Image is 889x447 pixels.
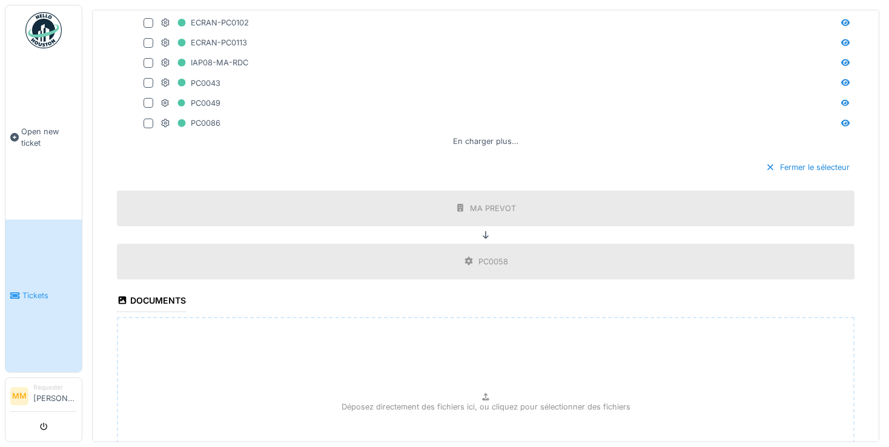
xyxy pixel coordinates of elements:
[21,126,77,149] span: Open new ticket
[478,256,508,267] div: PC0058
[160,76,220,91] div: PC0043
[160,55,248,70] div: IAP08-MA-RDC
[470,203,516,214] div: MA PREVOT
[448,133,523,149] div: En charger plus…
[342,401,630,413] p: Déposez directement des fichiers ici, ou cliquez pour sélectionner des fichiers
[22,290,77,301] span: Tickets
[117,292,186,312] div: Documents
[160,15,249,30] div: ECRAN-PC0102
[160,96,220,111] div: PC0049
[160,35,247,50] div: ECRAN-PC0113
[10,383,77,412] a: MM Requester[PERSON_NAME]
[160,116,220,131] div: PC0086
[10,387,28,405] li: MM
[5,55,82,220] a: Open new ticket
[25,12,62,48] img: Badge_color-CXgf-gQk.svg
[33,383,77,409] li: [PERSON_NAME]
[33,383,77,392] div: Requester
[761,159,854,175] div: Fermer le sélecteur
[5,220,82,373] a: Tickets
